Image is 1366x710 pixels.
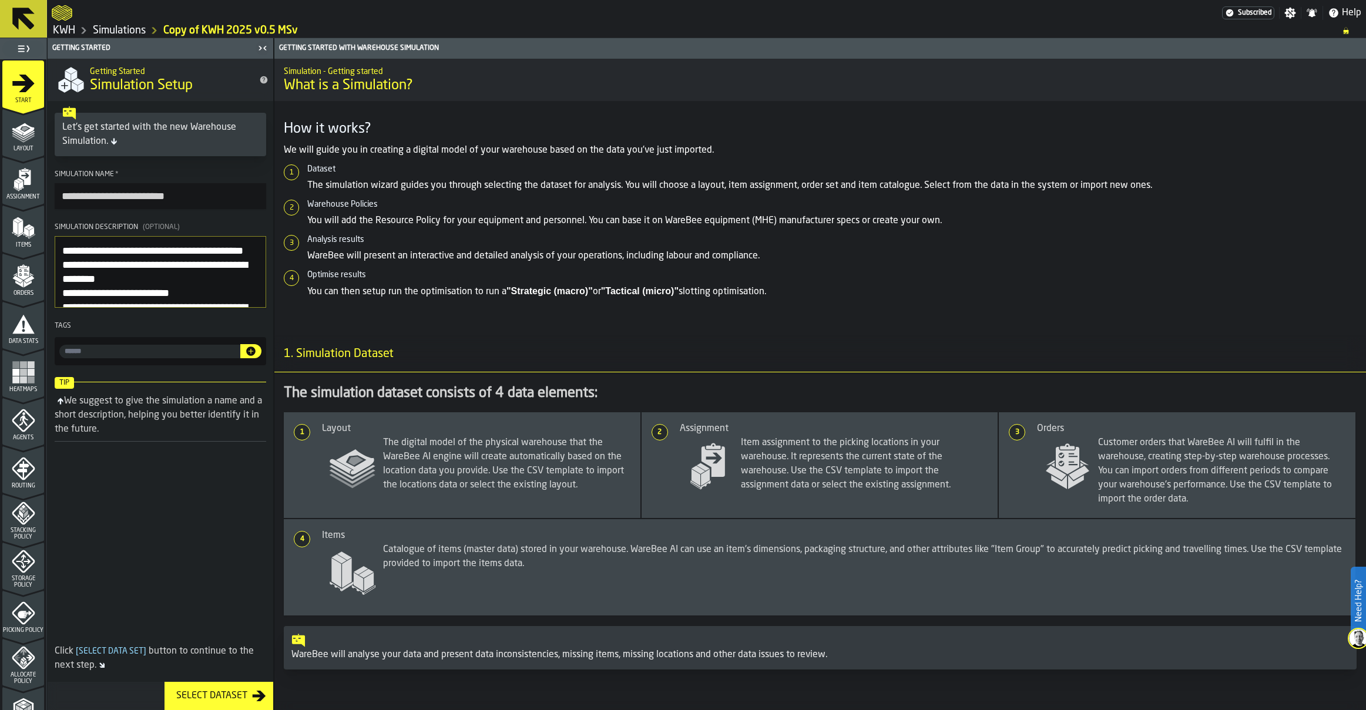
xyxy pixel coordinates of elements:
span: (Optional) [143,224,180,231]
li: menu Items [2,205,44,252]
li: menu Allocate Policy [2,638,44,685]
label: button-toggle-Notifications [1301,7,1323,19]
span: Data Stats [2,338,44,345]
span: 2 [653,428,667,436]
li: menu Stacking Policy [2,494,44,541]
h6: Analysis results [307,235,1357,244]
h2: Sub Title [284,65,1357,76]
span: 4 [295,535,309,543]
header: Getting Started with Warehouse Simulation [274,38,1366,59]
h6: Warehouse Policies [307,200,1357,209]
span: 1. Simulation Dataset [274,346,394,362]
header: Getting Started [48,38,273,59]
span: Start [2,97,44,104]
div: title-What is a Simulation? [274,59,1366,101]
button: button- [240,344,261,358]
div: We suggest to give the simulation a name and a short description, helping you better identify it ... [55,396,262,434]
a: link-to-/wh/i/4fb45246-3b77-4bb5-b880-c337c3c5facb/simulations/ab0c0467-406e-4a6f-a14f-70580b61f880 [163,24,298,37]
div: Simulation Name [55,170,266,179]
h6: Dataset [307,164,1357,174]
span: Agents [2,435,44,441]
li: menu Orders [2,253,44,300]
span: Required [115,170,119,179]
a: link-to-/wh/i/4fb45246-3b77-4bb5-b880-c337c3c5facb [93,24,146,37]
div: Click button to continue to the next step. [55,644,266,672]
span: Tags [55,322,71,329]
span: Subscribed [1238,9,1271,17]
div: Select Dataset [172,689,252,703]
textarea: Simulation Description(Optional) [55,236,266,308]
span: Select Data Set [73,647,149,655]
div: Orders [1037,422,1346,436]
label: button-toggle-Close me [254,41,271,55]
div: Layout [322,422,631,436]
span: Items [2,242,44,248]
h3: How it works? [284,120,1357,139]
label: Need Help? [1352,568,1365,634]
span: Help [1342,6,1361,20]
div: title-Simulation Setup [48,59,273,101]
strong: "Tactical (micro)" [601,286,679,296]
span: Storage Policy [2,576,44,588]
span: [ [76,647,79,655]
li: menu Picking Policy [2,590,44,637]
a: logo-header [52,2,72,23]
h3: title-section-1. Simulation Dataset [274,337,1366,372]
a: link-to-/wh/i/4fb45246-3b77-4bb5-b880-c337c3c5facb [53,24,75,37]
div: The simulation dataset consists of 4 data elements: [284,384,1357,403]
span: Catalogue of items (master data) stored in your warehouse. WareBee AI can use an item's dimension... [322,543,1346,604]
div: Items [322,529,1346,543]
button: button-Select Dataset [165,682,273,710]
p: We will guide you in creating a digital model of your warehouse based on the data you've just imp... [284,143,1357,157]
span: Assignment [2,194,44,200]
span: 1 [295,428,309,436]
span: Allocate Policy [2,672,44,685]
span: Tip [55,377,74,389]
span: Routing [2,483,44,489]
input: input-value- input-value- [59,345,240,358]
a: link-to-/wh/i/4fb45246-3b77-4bb5-b880-c337c3c5facb/settings/billing [1222,6,1274,19]
p: You will add the Resource Policy for your equipment and personnel. You can base it on WareBee equ... [307,214,1357,228]
label: button-toggle-Help [1323,6,1366,20]
span: 3 [1010,428,1024,436]
nav: Breadcrumb [52,23,1361,38]
span: Customer orders that WareBee AI will fulfil in the warehouse, creating step-by-step warehouse pro... [1037,436,1346,506]
div: WareBee will analyse your data and present data inconsistencies, missing items, missing locations... [291,648,1349,662]
li: menu Storage Policy [2,542,44,589]
span: Heatmaps [2,386,44,393]
span: Picking Policy [2,627,44,634]
span: The digital model of the physical warehouse that the WareBee AI engine will create automatically ... [322,436,631,497]
label: button-toggle-Toggle Full Menu [2,41,44,57]
span: Layout [2,146,44,152]
label: button-toolbar-Simulation Name [55,170,266,209]
span: Simulation Description [55,224,138,231]
h2: Sub Title [90,65,250,76]
input: button-toolbar-Simulation Name [55,183,266,209]
span: Stacking Policy [2,527,44,540]
li: menu Data Stats [2,301,44,348]
span: Simulation Setup [90,76,193,95]
li: menu Layout [2,109,44,156]
span: ] [143,647,146,655]
p: You can then setup run the optimisation to run a or slotting optimisation. [307,284,1357,299]
li: menu Assignment [2,157,44,204]
li: menu Routing [2,446,44,493]
span: Item assignment to the picking locations in your warehouse. It represents the current state of th... [680,436,989,497]
div: Getting Started with Warehouse Simulation [277,44,1364,52]
p: The simulation wizard guides you through selecting the dataset for analysis. You will choose a la... [307,179,1357,193]
span: Orders [2,290,44,297]
span: What is a Simulation? [284,76,1357,95]
li: menu Heatmaps [2,349,44,396]
div: Menu Subscription [1222,6,1274,19]
li: menu Agents [2,398,44,445]
div: Getting Started [50,44,254,52]
p: WareBee will present an interactive and detailed analysis of your operations, including labour an... [307,249,1357,263]
div: Assignment [680,422,989,436]
label: input-value- [59,345,240,358]
li: menu Start [2,60,44,107]
h6: Optimise results [307,270,1357,280]
div: Let's get started with the new Warehouse Simulation. [62,120,259,149]
label: button-toggle-Settings [1280,7,1301,19]
strong: "Strategic (macro)" [506,286,593,296]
